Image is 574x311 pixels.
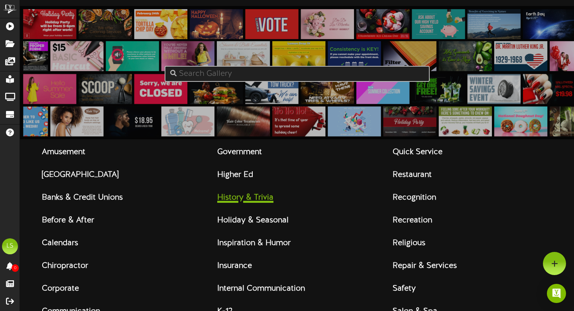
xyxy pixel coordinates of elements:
[393,239,425,248] strong: Religious
[42,261,88,270] strong: Chiropractor
[42,239,78,248] strong: Calendars
[2,238,18,254] div: LS
[12,264,19,272] span: 0
[217,284,305,293] strong: Internal Communication
[393,216,432,225] strong: Recreation
[42,148,85,156] strong: Amusement
[217,216,289,225] strong: Holiday & Seasonal
[393,193,436,202] strong: Recognition
[217,193,273,202] strong: History & Trivia
[547,284,566,303] div: Open Intercom Messenger
[217,261,252,270] strong: Insurance
[217,239,291,248] strong: Inspiration & Humor
[165,66,430,82] input: Search Gallery
[393,284,416,293] strong: Safety
[42,216,94,225] strong: Before & After
[393,261,457,270] strong: Repair & Services
[217,148,262,156] strong: Government
[42,193,123,202] strong: Banks & Credit Unions
[42,170,118,179] strong: [GEOGRAPHIC_DATA]
[217,170,253,179] strong: Higher Ed
[393,148,442,179] strong: Quick Service Restaurant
